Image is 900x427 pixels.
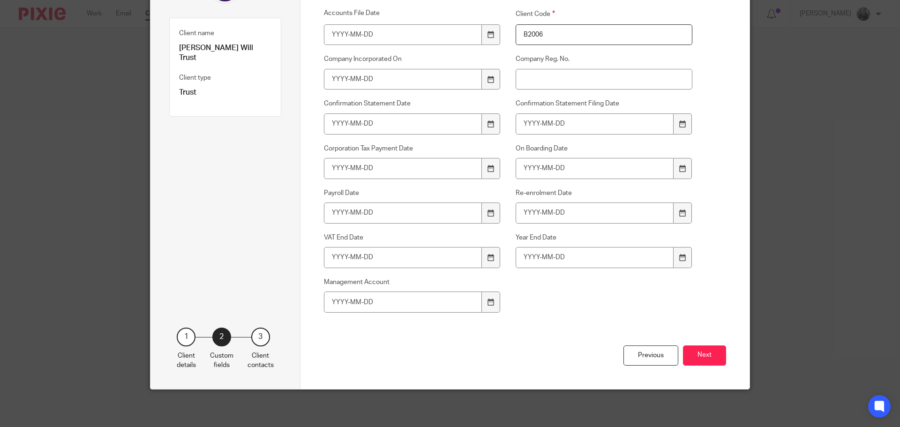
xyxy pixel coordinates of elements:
[324,113,482,135] input: YYYY-MM-DD
[324,69,482,90] input: YYYY-MM-DD
[324,277,501,287] label: Management Account
[516,233,693,242] label: Year End Date
[179,29,214,38] label: Client name
[683,345,726,366] button: Next
[210,351,233,370] p: Custom fields
[516,144,693,153] label: On Boarding Date
[177,351,196,370] p: Client details
[324,247,482,268] input: YYYY-MM-DD
[251,328,270,346] div: 3
[324,292,482,313] input: YYYY-MM-DD
[516,247,674,268] input: YYYY-MM-DD
[324,158,482,179] input: YYYY-MM-DD
[516,99,693,108] label: Confirmation Statement Filing Date
[324,188,501,198] label: Payroll Date
[324,54,501,64] label: Company Incorporated On
[516,54,693,64] label: Company Reg. No.
[516,8,693,19] label: Client Code
[516,188,693,198] label: Re-enrolment Date
[247,351,274,370] p: Client contacts
[516,202,674,224] input: YYYY-MM-DD
[324,24,482,45] input: YYYY-MM-DD
[324,8,501,19] label: Accounts File Date
[516,113,674,135] input: YYYY-MM-DD
[179,73,211,82] label: Client type
[179,88,271,97] p: Trust
[324,202,482,224] input: YYYY-MM-DD
[324,144,501,153] label: Corporation Tax Payment Date
[324,99,501,108] label: Confirmation Statement Date
[212,328,231,346] div: 2
[623,345,678,366] div: Previous
[177,328,195,346] div: 1
[324,233,501,242] label: VAT End Date
[516,158,674,179] input: YYYY-MM-DD
[179,43,271,63] p: [PERSON_NAME] Will Trust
